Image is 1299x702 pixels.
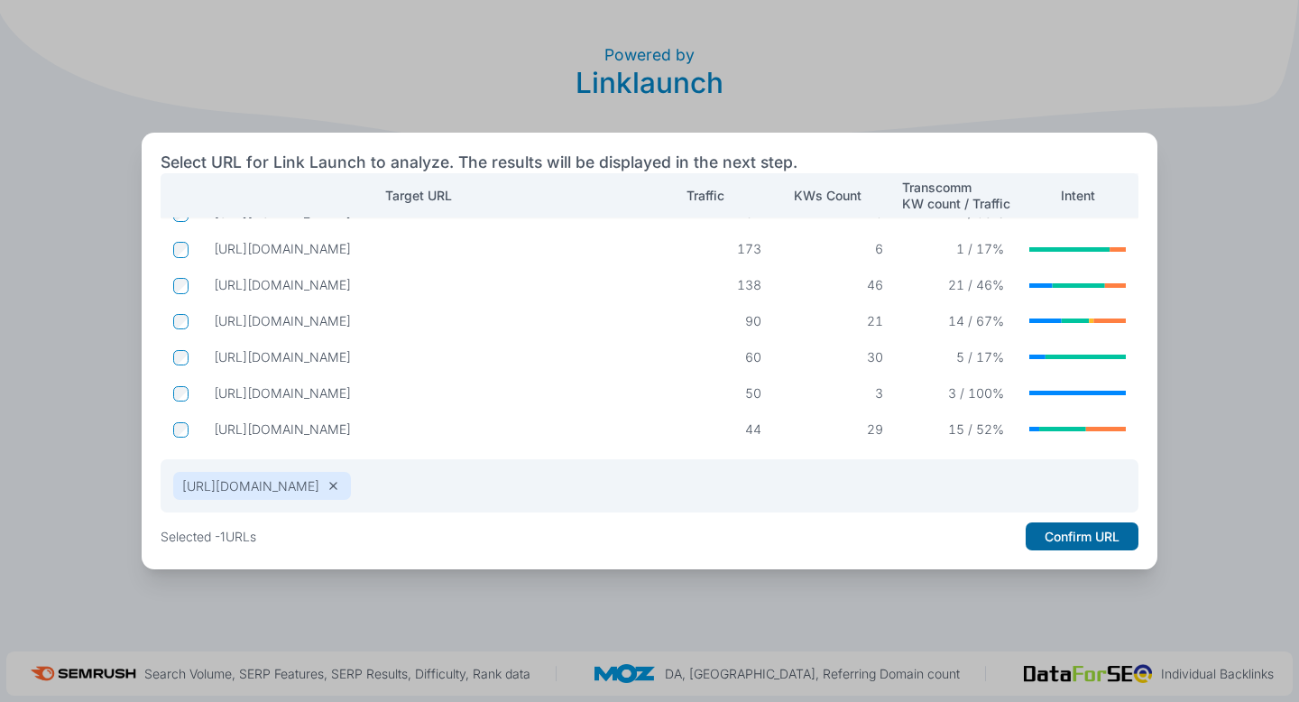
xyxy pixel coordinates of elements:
p: Traffic [686,188,724,204]
p: 21 / 46% [908,277,1005,293]
p: 173 [665,241,761,257]
p: KWs Count [794,188,861,204]
p: 3 / 100% [908,385,1005,402]
p: https://tug-e-nuff.com/blogs/news/what-colours-can-dogs-see [214,241,640,257]
p: https://tug-e-nuff.com/blogs/news/top-toy-picks-3-of-the-best-toys-for-cockapoos [214,385,640,402]
p: [URL][DOMAIN_NAME] [182,478,319,494]
p: Intent [1061,188,1095,204]
p: 14 / 67% [908,313,1005,329]
p: 1 / 17% [908,241,1005,257]
p: 44 [665,421,761,438]
p: Selected - 1 URLs [161,529,256,545]
p: 5 / 17% [908,349,1005,365]
p: 46 [787,277,883,293]
p: 50 [665,385,761,402]
p: https://tug-e-nuff.com/blogs/news/agility-training-for-beginners [214,313,640,329]
p: https://tug-e-nuff.com/blogs/news/are-tennis-balls-bad-for-dogs [214,277,640,293]
p: Transcomm KW count / Traffic [902,180,1010,211]
p: https://tug-e-nuff.com/blogs/news/why-your-dog-loves-squeaky-toys [214,421,640,438]
p: 30 [787,349,883,365]
p: 6 [787,241,883,257]
p: https://tug-e-nuff.com/blogs/news/why-sniffing-is-essential-for-your-dog-s-wellbeing [214,349,640,365]
p: 15 / 52% [908,421,1005,438]
p: 29 [787,421,883,438]
p: Target URL [385,188,452,204]
h2: Select URL for Link Launch to analyze. The results will be displayed in the next step. [161,152,797,174]
p: 3 [787,385,883,402]
p: 90 [665,313,761,329]
p: 138 [665,277,761,293]
p: 21 [787,313,883,329]
p: 60 [665,349,761,365]
button: Confirm URL [1026,522,1138,551]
